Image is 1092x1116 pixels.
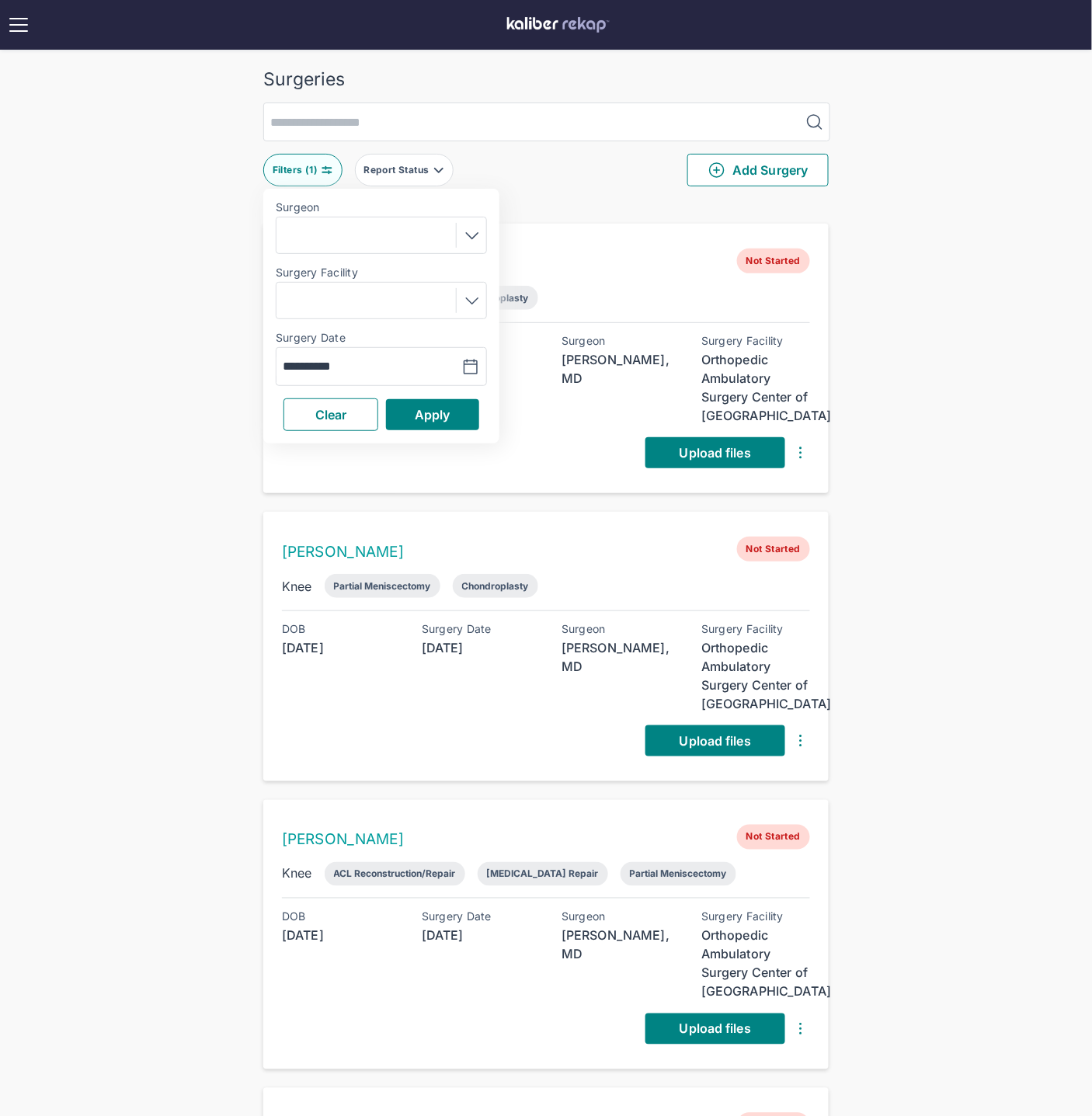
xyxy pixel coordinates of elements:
div: DOB [282,623,391,635]
label: Surgery Facility [276,266,487,279]
div: Partial Meniscectomy [630,868,727,880]
span: Clear [315,407,347,422]
div: Orthopedic Ambulatory Surgery Center of [GEOGRAPHIC_DATA] [701,350,810,425]
span: Not Started [737,537,810,561]
button: Filters (1) [263,154,343,186]
div: [DATE] [422,638,530,657]
img: PlusCircleGreen.5fd88d77.svg [708,161,726,179]
div: Surgery Facility [701,623,810,635]
div: Surgeries [263,68,829,90]
a: Upload files [645,725,785,756]
div: ACL Reconstruction/Repair [334,868,456,880]
div: Knee [282,864,312,883]
div: [PERSON_NAME], MD [562,927,670,964]
label: Surgeon [276,201,487,214]
div: Surgery Facility [701,335,810,347]
button: Report Status [355,154,454,186]
div: Surgeon [562,335,670,347]
a: [PERSON_NAME] [282,831,404,849]
span: Upload files [680,445,751,461]
span: Upload files [680,1021,751,1037]
a: [PERSON_NAME] [282,543,404,561]
a: Upload files [645,437,785,468]
span: Add Surgery [708,161,808,179]
div: Chondroplasty [462,580,529,592]
div: [DATE] [282,638,391,657]
span: Not Started [737,249,810,273]
div: Surgery Date [422,911,530,923]
img: DotsThreeVertical.31cb0eda.svg [791,1020,810,1038]
span: Apply [415,407,450,422]
div: Surgeon [562,623,670,635]
span: Not Started [737,825,810,850]
div: Orthopedic Ambulatory Surgery Center of [GEOGRAPHIC_DATA] [701,638,810,713]
button: Add Surgery [687,154,829,186]
div: Report Status [363,164,432,176]
img: filter-caret-down-grey.b3560631.svg [433,164,445,176]
span: Upload files [680,733,751,749]
div: 7 entries [263,199,829,217]
div: [DATE] [282,927,391,945]
div: [PERSON_NAME], MD [562,350,670,388]
div: Filters ( 1 ) [273,164,321,176]
img: faders-horizontal-teal.edb3eaa8.svg [321,164,333,176]
button: Apply [386,399,479,430]
img: kaliber labs logo [507,17,610,33]
img: DotsThreeVertical.31cb0eda.svg [791,732,810,750]
a: Upload files [645,1013,785,1045]
div: [PERSON_NAME], MD [562,638,670,676]
div: Partial Meniscectomy [334,580,431,592]
div: DOB [282,911,391,923]
label: Surgery Date [276,332,487,344]
div: [DATE] [422,927,530,945]
div: Orthopedic Ambulatory Surgery Center of [GEOGRAPHIC_DATA] [701,927,810,1001]
img: open menu icon [6,12,31,37]
div: [MEDICAL_DATA] Repair [487,868,599,880]
img: DotsThreeVertical.31cb0eda.svg [791,443,810,462]
button: Clear [283,398,378,431]
div: Knee [282,577,312,596]
img: MagnifyingGlass.1dc66aab.svg [805,113,824,131]
div: Surgeon [562,911,670,923]
div: Surgery Date [422,623,530,635]
div: Surgery Facility [701,911,810,923]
